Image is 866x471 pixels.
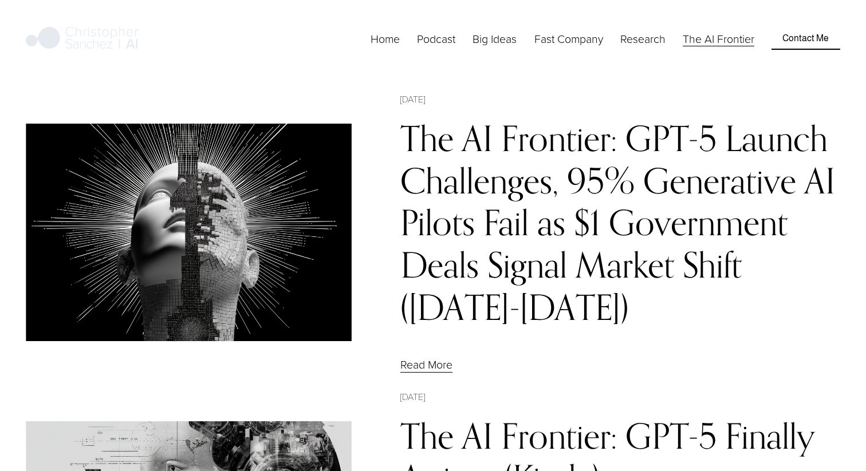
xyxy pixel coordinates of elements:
a: folder dropdown [534,30,603,48]
img: The AI Frontier: GPT-5 Launch Challenges, 95% Generative AI Pilots Fail as $1 Government Deals Si... [26,124,352,341]
a: The AI Frontier [683,30,754,48]
span: Research [620,31,666,46]
time: [DATE] [400,92,425,106]
img: Christopher Sanchez | AI [26,25,139,53]
a: Home [371,30,400,48]
a: Read More [400,357,452,372]
a: folder dropdown [620,30,666,48]
span: Fast Company [534,31,603,46]
a: Contact Me [771,28,840,50]
a: The AI Frontier: GPT-5 Launch Challenges, 95% Generative AI Pilots Fail as $1 Government Deals Si... [400,117,835,328]
span: Big Ideas [473,31,517,46]
time: [DATE] [400,390,425,403]
a: folder dropdown [473,30,517,48]
a: Podcast [417,30,455,48]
